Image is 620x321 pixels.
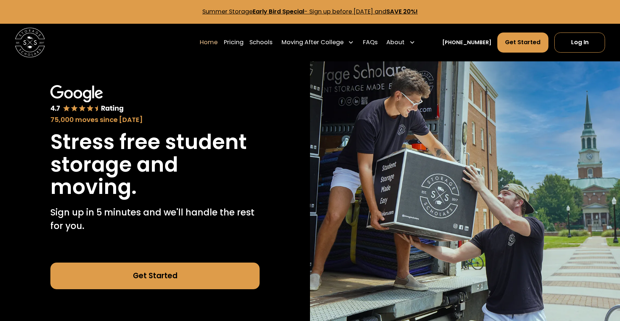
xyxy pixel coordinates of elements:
[282,38,344,47] div: Moving After College
[202,7,418,16] a: Summer StorageEarly Bird Special- Sign up before [DATE] andSAVE 20%!
[50,115,260,125] div: 75,000 moves since [DATE]
[363,32,378,53] a: FAQs
[200,32,218,53] a: Home
[50,206,260,233] p: Sign up in 5 minutes and we'll handle the rest for you.
[15,28,45,58] img: Storage Scholars main logo
[249,32,272,53] a: Schools
[50,263,260,290] a: Get Started
[386,38,405,47] div: About
[442,39,491,46] a: [PHONE_NUMBER]
[50,131,260,199] h1: Stress free student storage and moving.
[50,85,123,113] img: Google 4.7 star rating
[497,33,548,53] a: Get Started
[554,33,605,53] a: Log In
[224,32,244,53] a: Pricing
[253,7,304,16] strong: Early Bird Special
[386,7,418,16] strong: SAVE 20%!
